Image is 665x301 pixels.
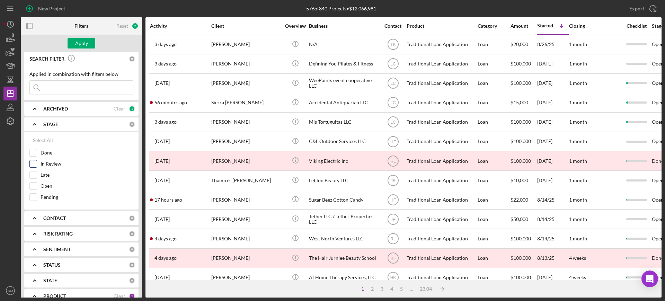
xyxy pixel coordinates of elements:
[511,191,537,209] div: $22,000
[43,247,71,252] b: SENTIMENT
[129,293,135,299] div: 1
[478,35,510,54] div: Loan
[390,178,396,183] text: JR
[407,191,476,209] div: Traditional Loan Application
[154,255,177,261] time: 2025-08-25 14:58
[211,74,281,92] div: [PERSON_NAME]
[390,42,396,47] text: TK
[309,249,378,267] div: The Hair Jurniee Beauty School
[43,231,73,237] b: RISK RATING
[309,94,378,112] div: Accidental Antiquarian LLC
[629,2,644,16] div: Export
[537,268,568,287] div: [DATE]
[150,23,211,29] div: Activity
[43,262,61,268] b: STATUS
[511,23,537,29] div: Amount
[129,277,135,284] div: 0
[537,113,568,131] div: [DATE]
[390,81,396,86] text: LC
[407,35,476,54] div: Traditional Loan Application
[154,236,177,241] time: 2025-08-25 16:16
[129,56,135,62] div: 0
[478,268,510,287] div: Loan
[569,138,587,144] time: 1 month
[8,289,13,293] text: RM
[537,191,568,209] div: 8/14/25
[29,133,56,147] button: Select All
[43,293,66,299] b: PRODUCT
[211,171,281,189] div: Thamires [PERSON_NAME]
[478,171,510,189] div: Loan
[41,149,133,156] label: Done
[478,23,510,29] div: Category
[478,229,510,248] div: Loan
[622,2,662,16] button: Export
[129,231,135,237] div: 0
[211,94,281,112] div: Sierra [PERSON_NAME]
[211,113,281,131] div: [PERSON_NAME]
[569,158,587,164] time: 1 month
[154,139,170,144] time: 2025-08-18 15:33
[154,100,187,105] time: 2025-08-29 14:07
[537,55,568,73] div: [DATE]
[211,268,281,287] div: [PERSON_NAME]
[569,99,587,105] time: 1 month
[33,133,53,147] div: Select All
[377,286,387,292] div: 3
[511,249,537,267] div: $100,000
[478,249,510,267] div: Loan
[407,132,476,151] div: Traditional Loan Application
[41,194,133,201] label: Pending
[511,171,537,189] div: $10,000
[407,229,476,248] div: Traditional Loan Application
[478,94,510,112] div: Loan
[154,216,170,222] time: 2025-08-14 21:06
[309,210,378,228] div: Tether LLC / Tether Properties LLC
[309,74,378,92] div: WeePaints event cooperative LLC
[154,80,170,86] time: 2025-08-22 22:10
[511,74,537,92] div: $100,000
[478,132,510,151] div: Loan
[390,256,396,261] text: HF
[309,268,378,287] div: At Home Therapy Services, LLC
[211,210,281,228] div: [PERSON_NAME]
[569,61,587,67] time: 1 month
[43,278,57,283] b: STATE
[129,246,135,253] div: 0
[154,42,177,47] time: 2025-08-26 10:50
[390,217,396,222] text: JR
[569,197,587,203] time: 1 month
[41,171,133,178] label: Late
[511,210,537,228] div: $50,000
[154,178,170,183] time: 2025-08-15 21:09
[511,113,537,131] div: $100,000
[641,271,658,287] div: Open Intercom Messenger
[537,171,568,189] div: [DATE]
[114,293,125,299] div: Clear
[129,262,135,268] div: 0
[478,210,510,228] div: Loan
[68,38,95,48] button: Apply
[537,94,568,112] div: [DATE]
[309,152,378,170] div: Viking Electric Inc
[569,274,586,280] time: 4 weeks
[380,23,406,29] div: Contact
[569,41,587,47] time: 1 month
[390,62,396,67] text: LC
[537,210,568,228] div: 8/14/25
[154,119,177,125] time: 2025-08-26 15:30
[309,132,378,151] div: C&L Outdoor Services LLC
[43,122,58,127] b: STAGE
[309,113,378,131] div: Mis Tortuguitas LLC
[390,120,396,125] text: LC
[407,152,476,170] div: Traditional Loan Application
[407,171,476,189] div: Traditional Loan Application
[21,2,72,16] button: New Project
[537,35,568,54] div: 8/26/25
[569,119,587,125] time: 1 month
[129,121,135,127] div: 0
[511,55,537,73] div: $100,000
[407,113,476,131] div: Traditional Loan Application
[211,55,281,73] div: [PERSON_NAME]
[211,132,281,151] div: [PERSON_NAME]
